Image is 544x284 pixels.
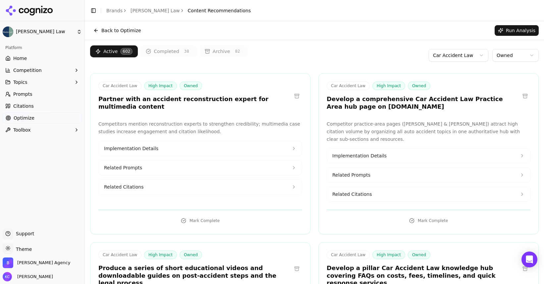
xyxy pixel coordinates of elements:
[372,251,405,259] span: High Impact
[520,91,530,101] button: Archive recommendation
[13,230,34,237] span: Support
[99,180,302,194] button: Related Citations
[332,191,372,198] span: Related Citations
[120,48,133,55] span: 602
[327,120,530,143] p: Competitor practice-area pages ([PERSON_NAME] & [PERSON_NAME]) attract high citation volume by or...
[106,8,123,13] a: Brands
[3,53,82,64] a: Home
[408,82,430,90] span: Owned
[98,120,302,136] p: Competitors mention reconstruction experts to strengthen credibility; multimedia case studies inc...
[180,82,202,90] span: Owned
[332,172,370,178] span: Related Prompts
[14,115,34,121] span: Optimize
[3,272,53,281] button: Open user button
[140,45,197,57] button: Completed38
[3,77,82,87] button: Topics
[104,145,158,152] span: Implementation Details
[3,272,12,281] img: Kristine Cunningham
[3,101,82,111] a: Citations
[182,48,191,55] span: 38
[104,184,143,190] span: Related Citations
[292,91,302,101] button: Archive recommendation
[327,168,530,182] button: Related Prompts
[3,113,82,123] a: Optimize
[327,95,520,110] h3: Develop a comprehensive Car Accident Law Practice Area hub page on [DOMAIN_NAME]
[3,65,82,76] button: Competition
[13,79,27,85] span: Topics
[180,251,202,259] span: Owned
[3,42,82,53] div: Platform
[327,251,370,259] span: Car Accident Law
[520,263,530,274] button: Archive recommendation
[16,29,74,35] span: [PERSON_NAME] Law
[3,257,13,268] img: Bob Agency
[13,91,32,97] span: Prompts
[13,67,42,74] span: Competition
[98,251,141,259] span: Car Accident Law
[188,7,251,14] span: Content Recommendations
[327,148,530,163] button: Implementation Details
[144,82,177,90] span: High Impact
[13,103,34,109] span: Citations
[233,48,242,55] span: 82
[131,7,180,14] a: [PERSON_NAME] Law
[3,27,13,37] img: Munley Law
[521,252,537,267] div: Open Intercom Messenger
[106,7,251,14] nav: breadcrumb
[332,152,387,159] span: Implementation Details
[99,141,302,156] button: Implementation Details
[199,45,248,57] button: Archive82
[372,82,405,90] span: High Impact
[90,25,144,36] button: Back to Optimize
[98,95,292,110] h3: Partner with an accident reconstruction expert for multimedia content
[13,55,27,62] span: Home
[3,125,82,135] button: Toolbox
[17,260,70,266] span: Bob Agency
[327,82,370,90] span: Car Accident Law
[90,45,138,57] button: Active602
[104,164,142,171] span: Related Prompts
[3,257,70,268] button: Open organization switcher
[495,25,539,36] button: Run Analysis
[292,263,302,274] button: Archive recommendation
[144,251,177,259] span: High Impact
[3,89,82,99] a: Prompts
[98,215,302,226] button: Mark Complete
[15,274,53,280] span: [PERSON_NAME]
[13,127,31,133] span: Toolbox
[408,251,430,259] span: Owned
[327,187,530,201] button: Related Citations
[13,247,32,252] span: Theme
[99,160,302,175] button: Related Prompts
[98,82,141,90] span: Car Accident Law
[327,215,530,226] button: Mark Complete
